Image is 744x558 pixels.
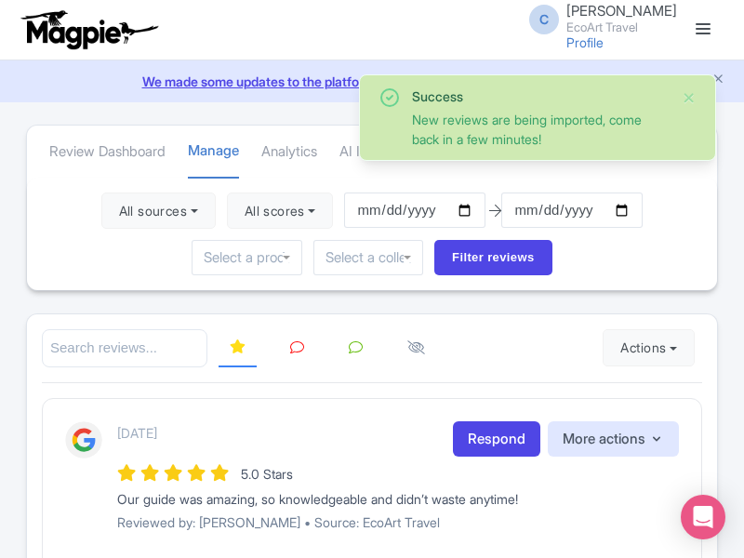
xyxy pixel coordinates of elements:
[434,240,552,275] input: Filter reviews
[566,21,677,33] small: EcoArt Travel
[204,249,289,266] input: Select a product
[42,329,207,367] input: Search reviews...
[117,489,679,509] div: Our guide was amazing, so knowledgeable and didn’t waste anytime!
[17,9,161,50] img: logo-ab69f6fb50320c5b225c76a69d11143b.png
[227,193,334,230] button: All scores
[188,126,239,179] a: Manage
[412,110,667,149] div: New reviews are being imported, come back in a few minutes!
[603,329,695,366] button: Actions
[518,4,677,33] a: C [PERSON_NAME] EcoArt Travel
[566,2,677,20] span: [PERSON_NAME]
[412,86,667,106] div: Success
[325,249,411,266] input: Select a collection
[339,126,404,178] a: AI Insights
[117,512,679,532] p: Reviewed by: [PERSON_NAME] • Source: EcoArt Travel
[261,126,317,178] a: Analytics
[548,421,679,458] button: More actions
[453,421,540,458] a: Respond
[101,193,216,230] button: All sources
[117,423,157,443] p: [DATE]
[711,70,725,91] button: Close announcement
[566,34,604,50] a: Profile
[65,421,102,458] img: Google Logo
[682,86,697,109] button: Close
[681,495,725,539] div: Open Intercom Messenger
[241,466,293,482] span: 5.0 Stars
[49,126,166,178] a: Review Dashboard
[11,72,733,91] a: We made some updates to the platform. Read more about the new layout
[529,5,559,34] span: C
